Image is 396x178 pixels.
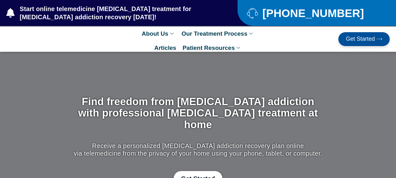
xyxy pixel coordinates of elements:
[72,142,324,157] p: Receive a personalized [MEDICAL_DATA] addiction recovery plan online via telemedicine from the pr...
[18,5,213,21] span: Start online telemedicine [MEDICAL_DATA] treatment for [MEDICAL_DATA] addiction recovery [DATE]!
[72,96,324,130] h1: Find freedom from [MEDICAL_DATA] addiction with professional [MEDICAL_DATA] treatment at home
[139,27,178,41] a: About Us
[338,32,390,46] a: Get Started
[179,41,245,55] a: Patient Resources
[151,41,180,55] a: Articles
[178,27,257,41] a: Our Treatment Process
[261,9,364,17] span: [PHONE_NUMBER]
[247,8,380,19] a: [PHONE_NUMBER]
[6,5,212,21] a: Start online telemedicine [MEDICAL_DATA] treatment for [MEDICAL_DATA] addiction recovery [DATE]!
[346,36,375,42] span: Get Started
